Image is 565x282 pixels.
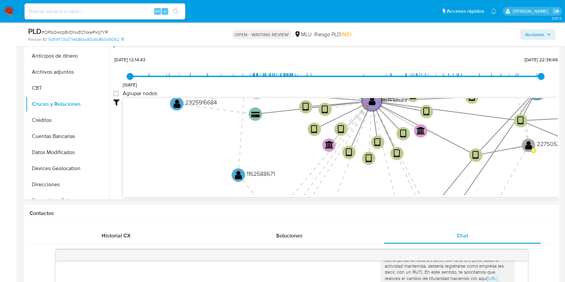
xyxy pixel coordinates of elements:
b: PLD [28,26,42,37]
span: MID [342,30,352,38]
span: Acciones [525,29,544,40]
text:  [174,98,181,108]
text: 1162588671 [247,169,275,178]
text:  [423,107,430,117]
div: MLU [294,31,312,38]
span: Chat [457,232,468,239]
b: Person ID [28,37,47,43]
a: Salir [553,8,560,15]
span: [DATE] [123,81,137,88]
h1: Contactos [29,210,554,217]
text:  [400,129,406,139]
text:  [394,149,400,158]
text:  [252,112,260,118]
text:  [410,91,416,100]
text: D [366,103,369,109]
text:  [366,153,372,163]
a: 15814f173c07fe68bbc80d4c860d9062 [48,37,124,43]
button: Cruces y Relaciones [26,96,110,112]
text:  [338,124,344,134]
span: [DATE] 22:36:49 [524,56,558,63]
span: s [164,8,166,14]
text:  [369,96,376,106]
text:  [325,141,334,149]
span: [DATE] 12:14:43 [114,56,145,63]
span: Accesos rápidos [447,8,484,15]
button: search-icon [169,7,183,16]
span: # OPbQ4zpBrONxECNkePxtj7YR [42,29,108,36]
span: Historial CX [102,232,131,239]
span: Riesgo PLD: [314,31,352,38]
input: Agrupar nodos [113,91,119,96]
text: 1161418623 [380,95,407,104]
text:  [417,127,426,135]
button: Créditos [26,112,110,128]
span: 3.157.3 [552,16,562,21]
button: Anticipos de dinero [26,48,110,64]
text:  [473,150,479,160]
button: Cuentas Bancarias [26,128,110,144]
button: Datos Modificados [26,144,110,160]
text: 2325916684 [185,98,217,106]
button: Acciones [520,29,556,40]
text:  [303,102,309,112]
text:  [346,148,352,157]
input: Buscar usuario o caso... [24,7,185,16]
text:  [235,170,242,180]
p: ximena.felix@mercadolibre.com [513,8,551,14]
button: CBT [26,80,110,96]
text:  [525,140,532,150]
text:  [517,116,524,126]
span: Alt [155,8,160,14]
button: Dispositivos Point [26,193,110,209]
span: Agrupar nodos [123,90,157,97]
text:  [311,125,318,134]
p: OPEN - WAITING REVIEW [232,30,292,39]
button: Direcciones [26,177,110,193]
button: Devices Geolocation [26,160,110,177]
a: Notificaciones [491,8,497,14]
span: Soluciones [276,232,303,239]
button: Archivos adjuntos [26,64,110,80]
text:  [322,104,328,114]
text:  [375,137,381,147]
